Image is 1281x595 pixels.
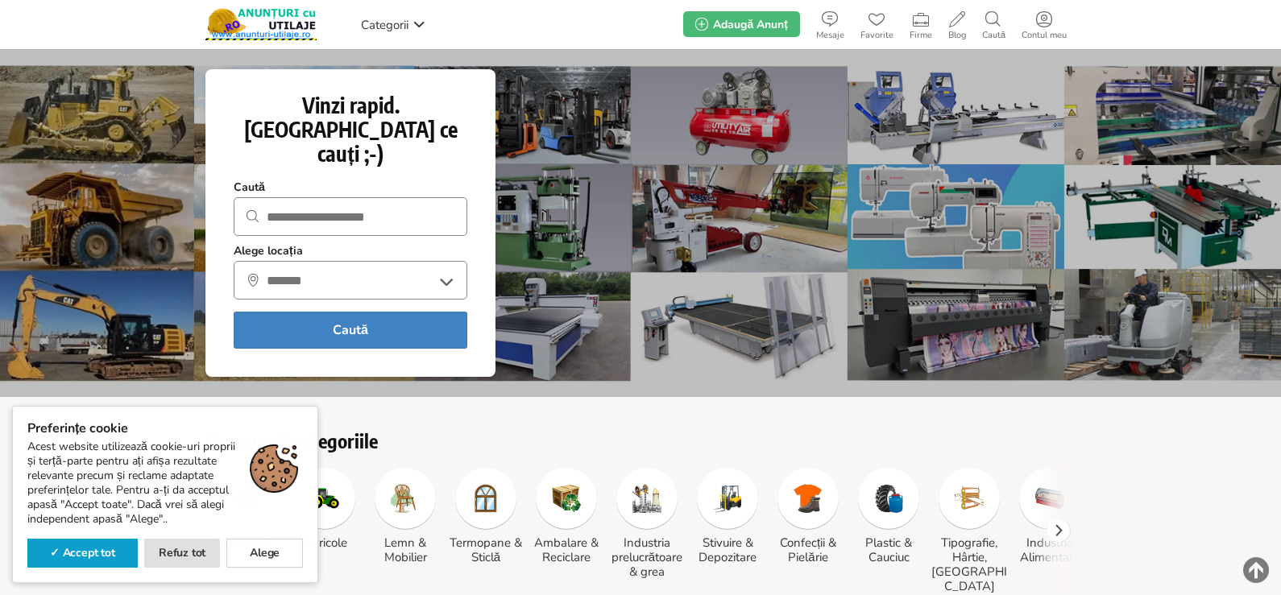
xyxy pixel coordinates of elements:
h3: Agricole [286,535,363,550]
img: scroll-to-top.png [1243,557,1269,583]
a: Ambalare & Reciclare Ambalare & Reciclare [528,468,605,564]
a: Categorii [357,12,429,36]
img: Plastic & Cauciuc [874,484,903,513]
a: Caută [974,8,1014,40]
button: Caută [234,312,467,349]
span: Contul meu [1014,31,1075,40]
h3: Tipografie, Hârtie, [GEOGRAPHIC_DATA] [931,535,1008,593]
a: Mesaje [808,8,852,40]
h3: Ambalare & Reciclare [528,535,605,564]
h1: Vinzi rapid. [GEOGRAPHIC_DATA] ce cauți ;-) [234,93,467,166]
span: Firme [902,31,940,40]
a: Refuz tot [144,539,221,568]
h3: Industria Alimentară [1011,535,1088,564]
img: Termopane & Sticlă [471,484,500,513]
a: Alege [226,539,303,568]
span: Favorite [852,31,902,40]
img: Lemn & Mobilier [391,484,420,513]
strong: Caută [234,180,265,195]
h3: Lemn & Mobilier [367,535,444,564]
a: Industria Alimentară Industria Alimentară [1011,468,1088,564]
a: Adaugă Anunț [683,11,799,37]
a: Tipografie, Hârtie, Carton Tipografie, Hârtie, [GEOGRAPHIC_DATA] [931,468,1008,593]
a: Industria prelucrătoare & grea Industria prelucrătoare & grea [608,468,686,579]
a: ✓ Accept tot [27,539,138,568]
img: Tipografie, Hârtie, Carton [955,484,984,513]
a: Termopane & Sticlă Termopane & Sticlă [447,468,524,564]
h3: Stivuire & Depozitare [689,535,766,564]
h3: Plastic & Cauciuc [850,535,927,564]
a: Stivuire & Depozitare Stivuire & Depozitare [689,468,766,564]
span: Caută [974,31,1014,40]
div: Acest website utilizează cookie-uri proprii și terță-parte pentru ați afișa rezultate relevante p... [27,440,303,527]
img: Confecții & Pielărie [794,484,823,513]
span: Blog [940,31,974,40]
h2: Descoperă categoriile [205,429,1076,452]
img: Industria prelucrătoare & grea [632,484,661,513]
span: Categorii [361,17,408,33]
a: Contul meu [1014,8,1075,40]
img: Agricole [310,484,339,513]
span: Mesaje [808,31,852,40]
a: Confecții & Pielărie Confecții & Pielărie [769,468,847,564]
img: Stivuire & Depozitare [713,484,742,513]
a: Plastic & Cauciuc Plastic & Cauciuc [850,468,927,564]
h3: Confecții & Pielărie [769,535,847,564]
a: Firme [902,8,940,40]
a: Favorite [852,8,902,40]
a: Agricole Agricole [286,468,363,550]
strong: Alege locația [234,244,303,258]
a: Blog [940,8,974,40]
img: Anunturi-Utilaje.RO [205,8,317,40]
span: Adaugă Anunț [713,17,787,32]
h3: Termopane & Sticlă [447,535,524,564]
h3: Industria prelucrătoare & grea [608,535,686,579]
a: Lemn & Mobilier Lemn & Mobilier [367,468,444,564]
img: Ambalare & Reciclare [552,484,581,513]
strong: Preferințe cookie [27,421,303,436]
